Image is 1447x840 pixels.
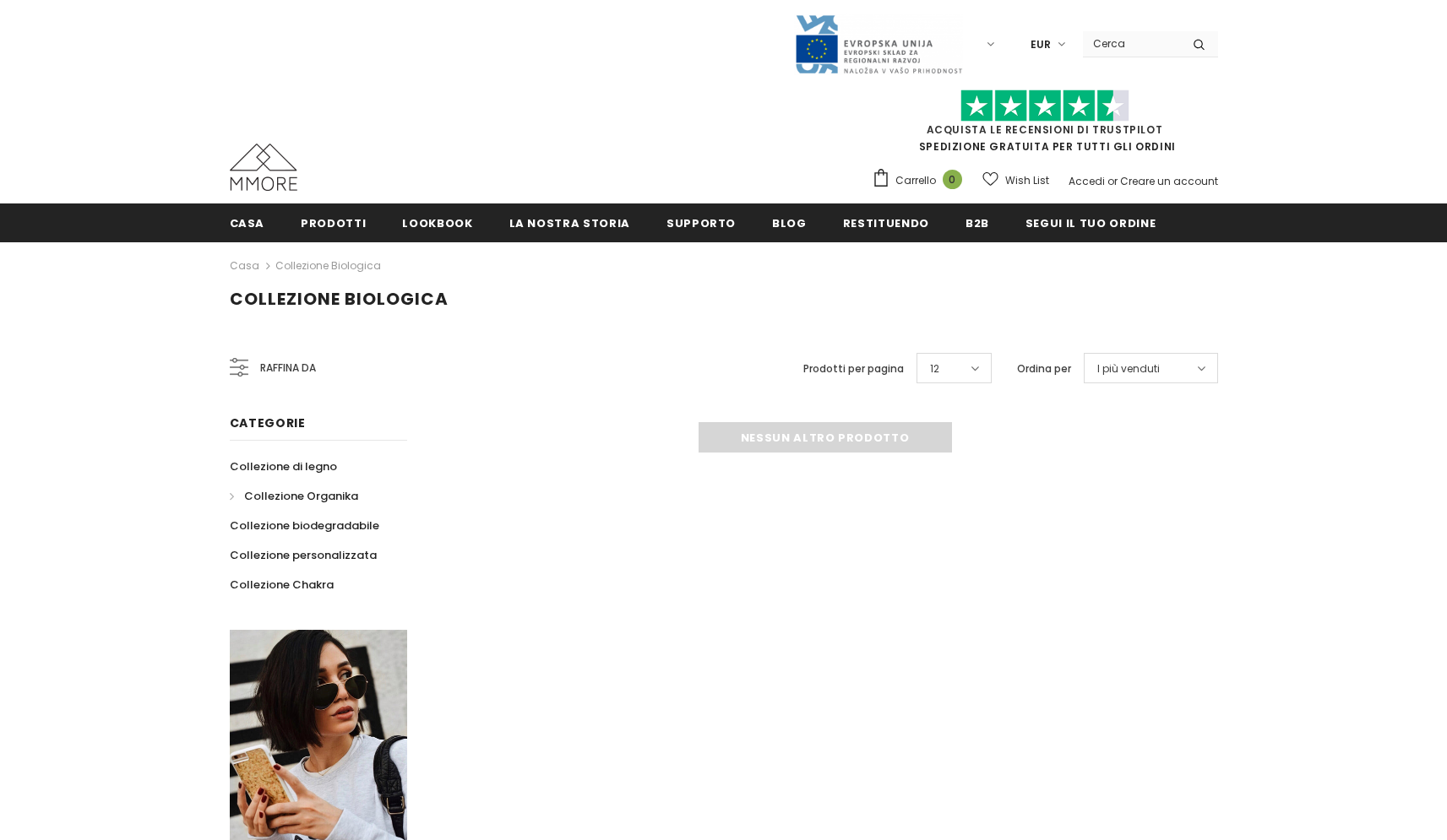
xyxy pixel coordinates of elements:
a: supporto [666,203,736,241]
a: Prodotti [301,203,366,241]
span: Segui il tuo ordine [1025,215,1156,231]
span: Collezione Chakra [230,577,334,593]
span: Wish List [1005,172,1049,189]
a: Collezione biodegradabile [230,511,379,540]
span: supporto [666,215,736,231]
span: Carrello [895,172,936,189]
a: Casa [230,256,259,276]
span: Lookbook [402,215,472,231]
span: Blog [772,215,807,231]
span: SPEDIZIONE GRATUITA PER TUTTI GLI ORDINI [872,97,1218,154]
img: Fidati di Pilot Stars [960,89,1129,122]
span: B2B [966,215,989,231]
a: Collezione Chakra [230,570,334,599]
span: 0 [943,170,962,189]
label: Ordina per [1017,360,1071,377]
a: Collezione biologica [275,258,381,273]
a: La nostra storia [509,203,630,241]
a: Collezione personalizzata [230,540,377,570]
span: Restituendo [843,215,929,231]
span: Prodotti [301,215,366,231]
span: EUR [1031,36,1051,53]
a: Acquista le recensioni di TrustPilot [927,122,1163,137]
a: Collezione Organika [230,481,358,511]
a: Restituendo [843,203,929,241]
a: Wish List [982,165,1049,195]
input: Search Site [1083,31,1180,56]
a: Segui il tuo ordine [1025,203,1156,241]
a: Lookbook [402,203,472,241]
a: Collezione di legno [230,452,337,481]
a: Javni Razpis [794,36,963,51]
span: Raffina da [260,359,316,377]
span: Collezione personalizzata [230,547,377,563]
a: Creare un account [1120,174,1218,188]
span: Collezione biologica [230,287,449,311]
a: Blog [772,203,807,241]
a: Casa [230,203,265,241]
span: La nostra storia [509,215,630,231]
span: Categorie [230,415,306,431]
span: Collezione Organika [244,488,358,504]
span: Collezione di legno [230,458,337,474]
span: Casa [230,215,265,231]
a: B2B [966,203,989,241]
img: Javni Razpis [794,14,963,75]
span: I più venduti [1097,360,1160,377]
span: Collezione biodegradabile [230,518,379,534]
a: Accedi [1069,174,1105,188]
a: Carrello 0 [872,168,971,193]
label: Prodotti per pagina [803,360,904,377]
span: or [1107,174,1118,188]
span: 12 [930,360,939,377]
img: Casi MMORE [230,144,297,191]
